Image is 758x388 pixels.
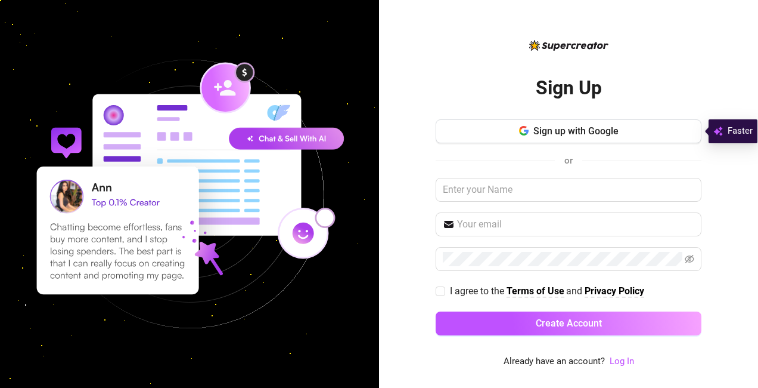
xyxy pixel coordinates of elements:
[610,355,634,369] a: Log In
[529,40,608,51] img: logo-BBDzfeDw.svg
[504,355,605,369] span: Already have an account?
[585,285,644,297] strong: Privacy Policy
[685,254,694,264] span: eye-invisible
[536,76,602,100] h2: Sign Up
[436,178,701,202] input: Enter your Name
[507,285,564,298] a: Terms of Use
[533,125,619,137] span: Sign up with Google
[436,119,701,143] button: Sign up with Google
[436,312,701,335] button: Create Account
[536,318,602,329] span: Create Account
[457,217,694,232] input: Your email
[507,285,564,297] strong: Terms of Use
[585,285,644,298] a: Privacy Policy
[564,155,573,166] span: or
[566,285,585,297] span: and
[610,356,634,367] a: Log In
[450,285,507,297] span: I agree to the
[728,124,753,138] span: Faster
[713,124,723,138] img: svg%3e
